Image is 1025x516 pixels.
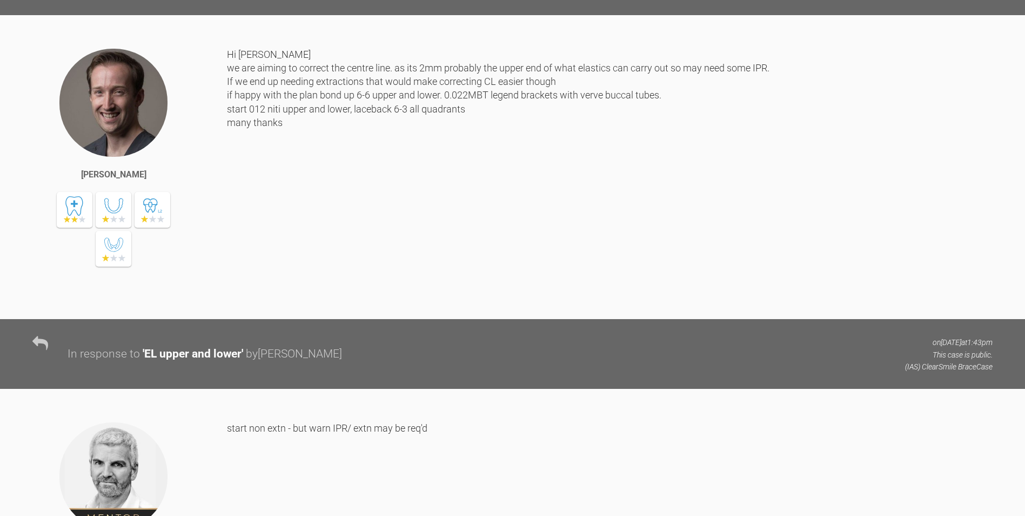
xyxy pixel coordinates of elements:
[905,349,993,361] p: This case is public.
[68,345,140,363] div: In response to
[227,48,993,303] div: Hi [PERSON_NAME] we are aiming to correct the centre line. as its 2mm probably the upper end of w...
[905,336,993,348] p: on [DATE] at 1:43pm
[246,345,342,363] div: by [PERSON_NAME]
[81,168,146,182] div: [PERSON_NAME]
[905,361,993,373] p: (IAS) ClearSmile Brace Case
[143,345,243,363] div: ' EL upper and lower '
[58,48,169,158] img: James Crouch Baker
